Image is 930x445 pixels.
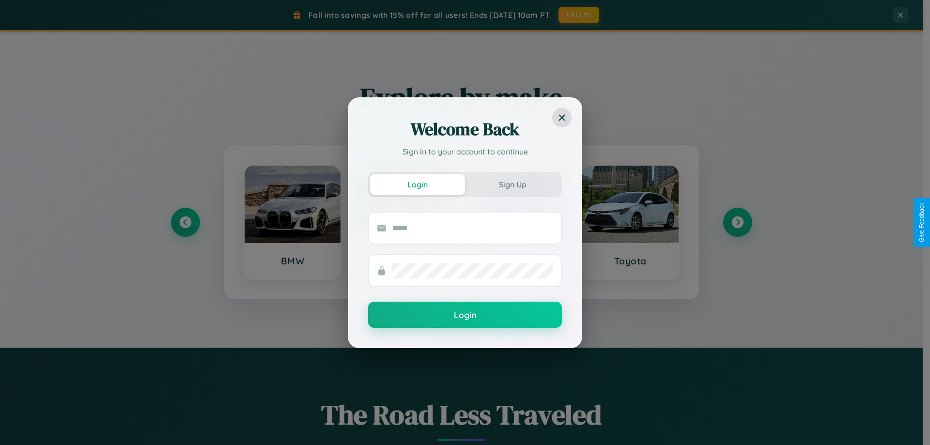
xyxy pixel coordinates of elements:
h2: Welcome Back [368,118,562,141]
button: Login [368,302,562,328]
p: Sign in to your account to continue [368,146,562,157]
button: Login [370,174,465,195]
div: Give Feedback [918,203,925,242]
button: Sign Up [465,174,560,195]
